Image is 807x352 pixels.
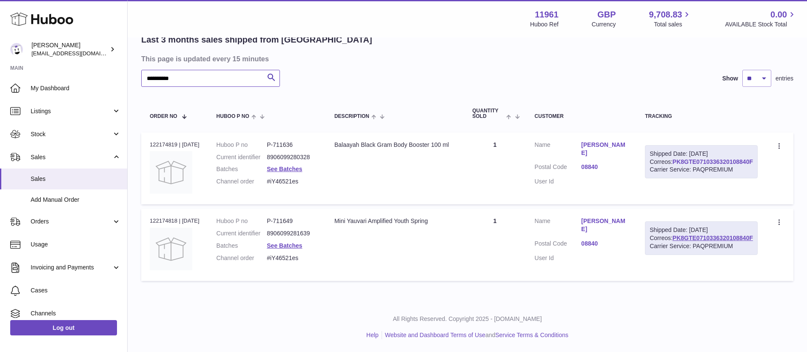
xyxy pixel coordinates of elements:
[649,9,692,29] a: 9,708.83 Total sales
[267,229,317,238] dd: 8906099281639
[31,196,121,204] span: Add Manual Order
[581,163,628,171] a: 08840
[650,226,753,234] div: Shipped Date: [DATE]
[535,141,582,159] dt: Name
[217,153,267,161] dt: Current identifier
[649,9,682,20] span: 9,708.83
[150,114,177,119] span: Order No
[645,221,758,255] div: Correos:
[770,9,787,20] span: 0.00
[673,235,753,241] a: PK8GTE0710336320108840F
[31,130,112,138] span: Stock
[31,263,112,272] span: Invoicing and Payments
[535,9,559,20] strong: 11961
[267,254,317,262] dd: #iY46521es
[150,141,200,149] div: 122174819 | [DATE]
[217,165,267,173] dt: Batches
[141,34,372,46] h2: Last 3 months sales shipped from [GEOGRAPHIC_DATA]
[581,141,628,157] a: [PERSON_NAME]
[535,217,582,235] dt: Name
[150,228,192,270] img: no-photo.jpg
[31,217,112,226] span: Orders
[217,177,267,186] dt: Channel order
[334,217,455,225] div: Mini Yauvari Amplified Youth Spring
[776,74,793,83] span: entries
[597,9,616,20] strong: GBP
[31,175,121,183] span: Sales
[530,20,559,29] div: Huboo Ref
[217,114,249,119] span: Huboo P no
[31,50,125,57] span: [EMAIL_ADDRESS][DOMAIN_NAME]
[31,153,112,161] span: Sales
[217,141,267,149] dt: Huboo P no
[495,332,568,338] a: Service Terms & Conditions
[645,114,758,119] div: Tracking
[645,145,758,179] div: Correos:
[592,20,616,29] div: Currency
[535,240,582,250] dt: Postal Code
[267,166,302,172] a: See Batches
[654,20,692,29] span: Total sales
[217,242,267,250] dt: Batches
[535,114,628,119] div: Customer
[31,84,121,92] span: My Dashboard
[267,217,317,225] dd: P-711649
[267,177,317,186] dd: #iY46521es
[650,150,753,158] div: Shipped Date: [DATE]
[31,107,112,115] span: Listings
[10,43,23,56] img: internalAdmin-11961@internal.huboo.com
[725,20,797,29] span: AVAILABLE Stock Total
[725,9,797,29] a: 0.00 AVAILABLE Stock Total
[267,141,317,149] dd: P-711636
[581,217,628,233] a: [PERSON_NAME]
[535,163,582,173] dt: Postal Code
[673,158,753,165] a: PK8GTE0710336320108840F
[581,240,628,248] a: 08840
[334,114,369,119] span: Description
[134,315,800,323] p: All Rights Reserved. Copyright 2025 - [DOMAIN_NAME]
[150,151,192,194] img: no-photo.jpg
[31,286,121,295] span: Cases
[464,132,526,204] td: 1
[650,242,753,250] div: Carrier Service: PAQPREMIUM
[650,166,753,174] div: Carrier Service: PAQPREMIUM
[31,240,121,249] span: Usage
[722,74,738,83] label: Show
[150,217,200,225] div: 122174818 | [DATE]
[267,153,317,161] dd: 8906099280328
[385,332,485,338] a: Website and Dashboard Terms of Use
[472,108,504,119] span: Quantity Sold
[141,54,791,63] h3: This page is updated every 15 minutes
[267,242,302,249] a: See Batches
[217,254,267,262] dt: Channel order
[535,254,582,262] dt: User Id
[382,331,568,339] li: and
[10,320,117,335] a: Log out
[366,332,379,338] a: Help
[31,41,108,57] div: [PERSON_NAME]
[217,229,267,238] dt: Current identifier
[464,209,526,280] td: 1
[535,177,582,186] dt: User Id
[334,141,455,149] div: Balaayah Black Gram Body Booster 100 ml
[31,309,121,318] span: Channels
[217,217,267,225] dt: Huboo P no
